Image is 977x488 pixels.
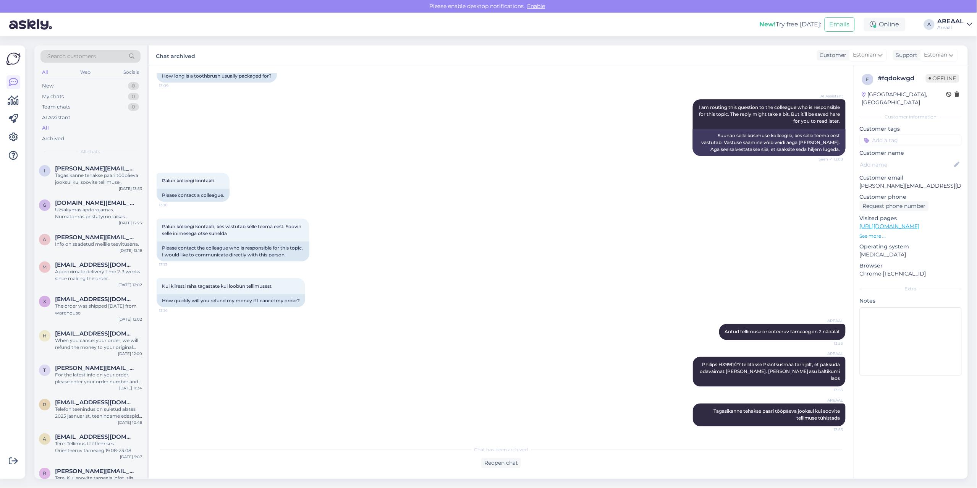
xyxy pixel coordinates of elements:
span: h [43,333,47,339]
span: Palun kolleegi kontakti. [162,178,215,183]
div: Info on saadetud meilile teavitusena. [55,241,142,248]
span: Search customers [47,52,96,60]
span: x [43,298,46,304]
span: Enable [525,3,548,10]
p: See more ... [860,233,962,240]
div: Please contact the colleague who is responsible for this topic. I would like to communicate direc... [157,242,309,261]
p: Browser [860,262,962,270]
span: Palun kolleegi kontakti, kes vastutab selle teema eest. Soovin selle inimesega otse suhelda [162,224,302,236]
div: Support [893,51,918,59]
span: gvidas.cr@gmail.com [55,199,134,206]
span: tatiana.shkaperina@gmail.com [55,365,134,371]
span: AREAAL [815,351,843,357]
span: t [44,367,46,373]
span: 13:14 [159,308,188,313]
div: Customer information [860,113,962,120]
span: xxxmutagenxxx@gmail.com [55,296,134,303]
span: Kui kiiresti raha tagastate kui loobun tellimusest [162,283,272,289]
span: AREAAL [815,397,843,403]
span: r [43,402,47,407]
span: a [43,436,47,442]
span: All chats [81,148,100,155]
span: mehmetttoral@yahoo.com [55,261,134,268]
div: AI Assistant [42,114,70,122]
span: 13:09 [159,83,188,89]
div: How quickly will you refund my money if I cancel my order? [157,294,305,307]
span: Estonian [853,51,877,59]
div: [DATE] 10:48 [118,420,142,425]
div: All [42,124,49,132]
div: [DATE] 12:02 [118,282,142,288]
div: [DATE] 12:18 [120,248,142,253]
span: Chat has been archived [474,446,528,453]
a: AREAALAreaal [938,18,972,31]
span: haraldmeesak@gmail.com [55,330,134,337]
span: i [44,168,45,173]
span: alexander.dushin@inbox.ru [55,234,134,241]
div: [DATE] 12:23 [119,220,142,226]
span: AI Assistant [815,93,843,99]
p: [PERSON_NAME][EMAIL_ADDRESS][DOMAIN_NAME] [860,182,962,190]
p: Customer tags [860,125,962,133]
div: # fqdokwgd [878,74,926,83]
div: 0 [128,103,139,111]
div: Please contact a colleague. [157,189,230,202]
span: Seen ✓ 13:09 [815,156,843,162]
span: 13:53 [815,427,843,433]
div: My chats [42,93,64,101]
input: Add a tag [860,135,962,146]
button: Emails [825,17,855,32]
p: Customer phone [860,193,962,201]
span: m [43,264,47,270]
div: How long is a toothbrush usually packaged for? [157,70,277,83]
div: Request phone number [860,201,929,211]
div: Extra [860,285,962,292]
div: [DATE] 13:53 [119,186,142,191]
div: Telefoniteenindus on suletud alates 2025 jaanuarist, teenindame edaspidi kirjalikult [55,406,142,420]
div: Suunan selle küsimuse kolleegile, kes selle teema eest vastutab. Vastuse saamine võib veidi aega ... [693,129,846,156]
span: Antud tellimuse orienteeruv tarneaeg on 2 nädalat [725,329,840,335]
div: Approximate delivery time 2-3 weeks since making the order. [55,268,142,282]
div: New [42,82,53,90]
div: Areaal [938,24,964,31]
div: Socials [122,67,141,77]
div: [DATE] 12:00 [118,351,142,357]
span: 13:10 [159,202,188,208]
span: Estonian [924,51,948,59]
span: 13:13 [159,262,188,268]
span: a [43,237,47,242]
p: Chrome [TECHNICAL_ID] [860,270,962,278]
div: The order was shipped [DATE] from warehouse [55,303,142,316]
a: [URL][DOMAIN_NAME] [860,223,920,230]
span: 13:53 [815,387,843,393]
div: [GEOGRAPHIC_DATA], [GEOGRAPHIC_DATA] [862,91,946,107]
p: Customer name [860,149,962,157]
div: For the latest info on your order, please enter your order number and email here: - [URL][DOMAIN_... [55,371,142,385]
p: Customer email [860,174,962,182]
div: Try free [DATE]: [760,20,822,29]
p: [MEDICAL_DATA] [860,251,962,259]
div: Reopen chat [481,458,521,468]
div: Tere! Tellimus töötlemises. Orienteeruv tarneaeg 19.08-23.08. [55,440,142,454]
span: I am routing this question to the colleague who is responsible for this topic. The reply might ta... [699,104,841,124]
span: ragneseeder@gmail.com [55,399,134,406]
b: New! [760,21,776,28]
div: All [40,67,49,77]
span: imre.laht@gmail.com [55,165,134,172]
div: AREAAL [938,18,964,24]
div: Užsakymas apdorojamas. Numatomas pristatymo laikas rugpjūčio 19–23 d. [55,206,142,220]
div: When you cancel your order, we will refund the money to your original payment method. This usuall... [55,337,142,351]
div: [DATE] 12:02 [118,316,142,322]
div: A [924,19,935,30]
span: Tagasikanne tehakse paari tööpäeva jooksul kui soovite tellimuse tühistada [713,409,841,421]
span: Philips HX9911/27 tellitakse Prantsusmaa tarnijalt, et pakkuda odavaimat [PERSON_NAME]. [PERSON_N... [700,362,841,381]
div: [DATE] 11:34 [119,385,142,391]
label: Chat archived [156,50,195,60]
p: Notes [860,297,962,305]
span: ard2di2@gmail.com [55,433,134,440]
span: f [866,76,869,82]
span: r [43,470,47,476]
span: g [43,202,47,208]
input: Add name [860,161,953,169]
p: Operating system [860,243,962,251]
